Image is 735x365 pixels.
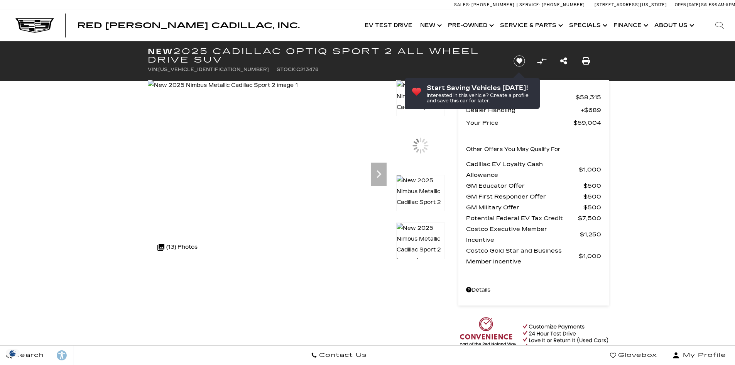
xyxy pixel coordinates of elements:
[466,159,579,180] span: Cadillac EV Loyalty Cash Allowance
[12,350,44,361] span: Search
[466,191,601,202] a: GM First Responder Offer $500
[77,22,300,29] a: Red [PERSON_NAME] Cadillac, Inc.
[466,117,573,128] span: Your Price
[466,92,576,103] span: MSRP
[680,350,726,361] span: My Profile
[573,117,601,128] span: $59,004
[4,349,22,357] img: Opt-Out Icon
[466,180,601,191] a: GM Educator Offer $500
[560,56,567,66] a: Share this New 2025 Cadillac OPTIQ Sport 2 All Wheel Drive SUV
[610,10,651,41] a: Finance
[496,10,565,41] a: Service & Parts
[580,229,601,240] span: $1,250
[416,10,444,41] a: New
[148,80,298,91] img: New 2025 Nimbus Metallic Cadillac Sport 2 image 1
[148,67,158,72] span: VIN:
[466,224,601,245] a: Costco Executive Member Incentive $1,250
[296,67,319,72] span: C213478
[517,3,587,7] a: Service: [PHONE_NUMBER]
[578,213,601,224] span: $7,500
[565,10,610,41] a: Specials
[4,349,22,357] section: Click to Open Cookie Consent Modal
[148,47,501,64] h1: 2025 Cadillac OPTIQ Sport 2 All Wheel Drive SUV
[579,251,601,261] span: $1,000
[595,2,667,7] a: [STREET_ADDRESS][US_STATE]
[583,180,601,191] span: $500
[466,285,601,295] a: Details
[466,213,601,224] a: Potential Federal EV Tax Credit $7,500
[466,224,580,245] span: Costco Executive Member Incentive
[317,350,367,361] span: Contact Us
[582,56,590,66] a: Print this New 2025 Cadillac OPTIQ Sport 2 All Wheel Drive SUV
[454,3,517,7] a: Sales: [PHONE_NUMBER]
[466,202,583,213] span: GM Military Offer
[466,180,583,191] span: GM Educator Offer
[466,191,583,202] span: GM First Responder Offer
[466,245,579,267] span: Costco Gold Star and Business Member Incentive
[466,105,601,115] a: Dealer Handling $689
[519,2,541,7] span: Service:
[466,202,601,213] a: GM Military Offer $500
[675,2,700,7] span: Open [DATE]
[583,202,601,213] span: $500
[154,238,201,256] div: (13) Photos
[444,10,496,41] a: Pre-Owned
[542,2,585,7] span: [PHONE_NUMBER]
[305,346,373,365] a: Contact Us
[396,80,445,124] img: New 2025 Nimbus Metallic Cadillac Sport 2 image 1
[466,144,561,155] p: Other Offers You May Qualify For
[511,55,528,67] button: Save vehicle
[396,175,445,219] img: New 2025 Nimbus Metallic Cadillac Sport 2 image 3
[466,92,601,103] a: MSRP $58,315
[466,117,601,128] a: Your Price $59,004
[701,2,715,7] span: Sales:
[466,159,601,180] a: Cadillac EV Loyalty Cash Allowance $1,000
[466,213,578,224] span: Potential Federal EV Tax Credit
[466,245,601,267] a: Costco Gold Star and Business Member Incentive $1,000
[581,105,601,115] span: $689
[579,164,601,175] span: $1,000
[616,350,657,361] span: Glovebox
[536,55,547,67] button: Compare Vehicle
[583,191,601,202] span: $500
[663,346,735,365] button: Open user profile menu
[604,346,663,365] a: Glovebox
[454,2,470,7] span: Sales:
[158,67,269,72] span: [US_VEHICLE_IDENTIFICATION_NUMBER]
[15,18,54,33] img: Cadillac Dark Logo with Cadillac White Text
[371,163,387,186] div: Next
[361,10,416,41] a: EV Test Drive
[576,92,601,103] span: $58,315
[77,21,300,30] span: Red [PERSON_NAME] Cadillac, Inc.
[396,222,445,267] img: New 2025 Nimbus Metallic Cadillac Sport 2 image 4
[466,105,581,115] span: Dealer Handling
[148,47,173,56] strong: New
[148,262,445,320] iframe: Watch videos, learn about new EV models, and find the right one for you!
[715,2,735,7] span: 9 AM-6 PM
[651,10,696,41] a: About Us
[471,2,515,7] span: [PHONE_NUMBER]
[277,67,296,72] span: Stock:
